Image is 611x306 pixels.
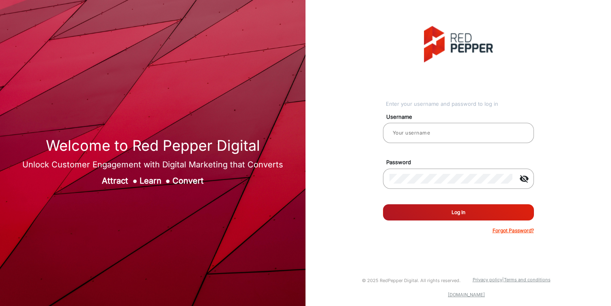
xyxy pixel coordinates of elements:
div: Enter your username and password to log in [386,100,534,108]
mat-icon: visibility_off [514,174,534,184]
button: Log In [383,204,534,220]
mat-label: Password [380,158,543,167]
mat-label: Username [380,113,543,121]
small: © 2025 RedPepper Digital. All rights reserved. [362,278,460,283]
h1: Welcome to Red Pepper Digital [22,137,283,154]
div: Attract Learn Convert [22,175,283,187]
input: Your username [389,128,527,138]
div: Unlock Customer Engagement with Digital Marketing that Converts [22,158,283,171]
img: vmg-logo [424,26,493,62]
a: Privacy policy [473,277,502,282]
span: ● [166,176,170,186]
a: [DOMAIN_NAME] [448,292,485,297]
a: | [502,277,504,282]
span: ● [132,176,137,186]
p: Forgot Password? [493,227,534,234]
a: Terms and conditions [504,277,551,282]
